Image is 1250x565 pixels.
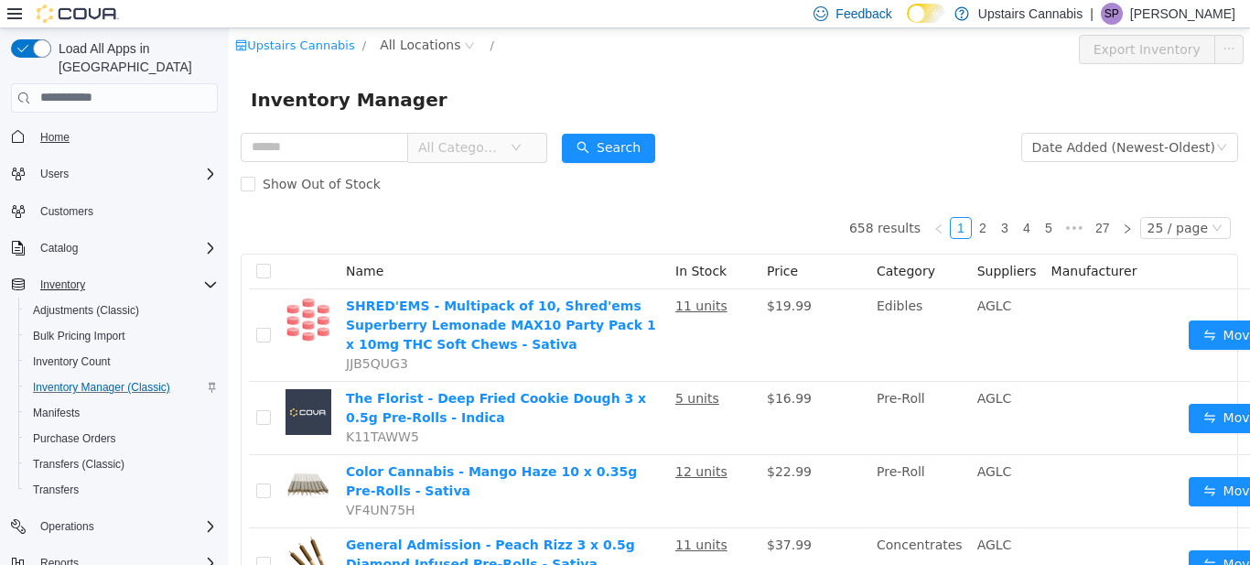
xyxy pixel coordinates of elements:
span: Bulk Pricing Import [33,329,125,343]
span: Manufacturer [823,235,909,250]
span: Name [117,235,155,250]
button: icon: swapMove [960,522,1044,551]
span: / [134,10,137,24]
span: Catalog [40,241,78,255]
a: Color Cannabis - Mango Haze 10 x 0.35g Pre-Rolls - Sativa [117,436,408,470]
span: All Locations [151,6,232,27]
a: Manifests [26,402,87,424]
i: icon: shop [6,11,18,23]
a: SHRED'EMS - Multipack of 10, Shred'ems Superberry Lemonade MAX10 Party Pack 1 x 10mg THC Soft Che... [117,270,427,323]
td: Pre-Roll [641,427,741,500]
img: Color Cannabis - Mango Haze 10 x 0.35g Pre-Rolls - Sativa hero shot [57,434,102,480]
a: 1 [722,190,742,210]
i: icon: down [282,114,293,126]
div: Date Added (Newest-Oldest) [803,105,986,133]
span: AGLC [749,270,783,285]
a: 5 [810,190,830,210]
span: Home [33,125,218,148]
span: Purchase Orders [33,431,116,446]
a: Inventory Manager (Classic) [26,376,178,398]
u: 12 units [447,436,499,451]
a: The Florist - Deep Fried Cookie Dough 3 x 0.5g Pre-Rolls - Indica [117,363,417,397]
li: Previous Page [699,189,721,211]
li: 658 results [620,189,692,211]
button: Catalog [4,235,225,261]
img: The Florist - Deep Fried Cookie Dough 3 x 0.5g Pre-Rolls - Indica placeholder [57,361,102,407]
span: In Stock [447,235,498,250]
button: Inventory [33,274,92,296]
a: 2 [744,190,764,210]
div: Sean Paradis [1101,3,1123,25]
td: Pre-Roll [641,353,741,427]
span: Show Out of Stock [27,148,159,163]
span: Manifests [33,406,80,420]
button: Adjustments (Classic) [18,298,225,323]
span: / [261,10,264,24]
a: Purchase Orders [26,428,124,450]
li: 3 [765,189,787,211]
span: SP [1105,3,1119,25]
span: Transfers (Classic) [33,457,124,472]
td: Edibles [641,261,741,353]
span: Manifests [26,402,218,424]
button: icon: swapMove [960,449,1044,478]
span: Dark Mode [907,23,908,24]
span: Inventory Manager (Classic) [26,376,218,398]
span: Catalog [33,237,218,259]
span: Inventory Count [26,351,218,373]
img: Cova [37,5,119,23]
button: Catalog [33,237,85,259]
span: Transfers (Classic) [26,453,218,475]
button: Transfers (Classic) [18,451,225,477]
span: Feedback [835,5,891,23]
img: General Admission - Peach Rizz 3 x 0.5g Diamond Infused Pre-Rolls - Sativa hero shot [57,507,102,553]
p: Upstairs Cannabis [978,3,1083,25]
li: 27 [860,189,888,211]
li: 1 [721,189,743,211]
span: Bulk Pricing Import [26,325,218,347]
a: 3 [766,190,786,210]
button: Inventory [4,272,225,298]
span: Users [33,163,218,185]
button: Operations [33,516,102,538]
a: Inventory Count [26,351,118,373]
a: Adjustments (Classic) [26,299,146,321]
span: $37.99 [538,509,583,524]
button: Users [4,161,225,187]
span: Suppliers [749,235,808,250]
i: icon: down [983,194,994,207]
a: icon: shopUpstairs Cannabis [6,10,126,24]
li: 5 [809,189,831,211]
u: 11 units [447,270,499,285]
span: Users [40,167,69,181]
li: 2 [743,189,765,211]
button: Home [4,124,225,150]
button: Inventory Manager (Classic) [18,375,225,400]
span: K11TAWW5 [117,401,190,416]
span: $16.99 [538,363,583,377]
span: Home [40,130,70,145]
button: icon: searchSearch [333,105,426,135]
i: icon: left [705,195,716,206]
span: Inventory Count [33,354,111,369]
button: Export Inventory [850,6,986,36]
input: Dark Mode [907,4,945,23]
span: Inventory [40,277,85,292]
i: icon: down [987,114,998,126]
span: Operations [33,516,218,538]
a: Transfers (Classic) [26,453,132,475]
button: icon: swapMove [960,292,1044,321]
span: Inventory Manager [22,57,230,86]
span: $19.99 [538,270,583,285]
span: AGLC [749,436,783,451]
button: Inventory Count [18,349,225,375]
span: VF4UN75H [117,474,187,489]
p: | [1090,3,1094,25]
li: Next Page [888,189,910,211]
span: Purchase Orders [26,428,218,450]
span: Category [648,235,706,250]
span: $22.99 [538,436,583,451]
button: Purchase Orders [18,426,225,451]
a: Bulk Pricing Import [26,325,133,347]
span: Price [538,235,569,250]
